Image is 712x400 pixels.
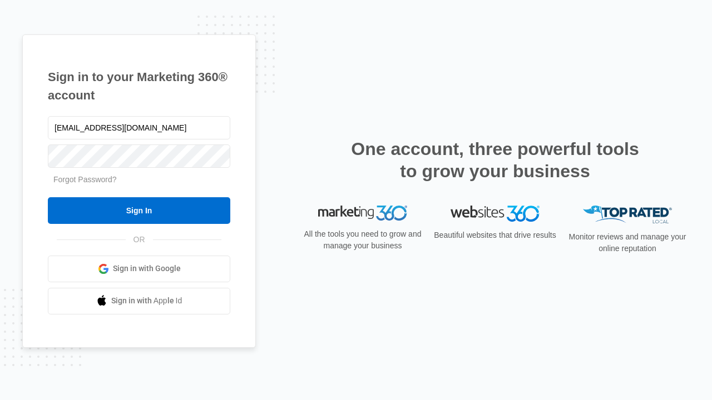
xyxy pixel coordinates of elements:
[433,229,557,241] p: Beautiful websites that drive results
[583,206,672,224] img: Top Rated Local
[113,263,181,274] span: Sign in with Google
[126,234,153,246] span: OR
[565,231,690,254] p: Monitor reviews and manage your online reputation
[48,288,230,314] a: Sign in with Apple Id
[53,175,117,184] a: Forgot Password?
[348,138,642,182] h2: One account, three powerful tools to grow your business
[318,206,407,221] img: Marketing 360
[451,206,540,222] img: Websites 360
[111,295,182,307] span: Sign in with Apple Id
[48,256,230,282] a: Sign in with Google
[48,116,230,139] input: Email
[48,197,230,224] input: Sign In
[48,68,230,104] h1: Sign in to your Marketing 360® account
[300,228,425,252] p: All the tools you need to grow and manage your business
